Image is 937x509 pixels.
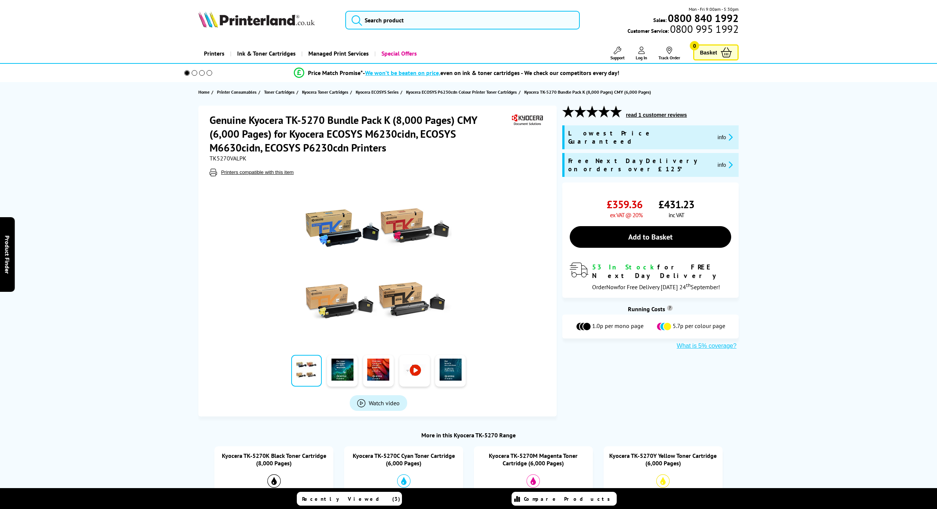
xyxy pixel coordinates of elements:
a: Kyocera ECOSYS Series [356,88,400,96]
sup: th [686,282,691,288]
button: read 1 customer reviews [624,112,689,118]
span: Toner Cartridges [264,88,295,96]
span: Basket [700,47,717,57]
img: Printerland Logo [198,11,315,28]
button: promo-description [716,160,735,169]
li: modal_Promise [174,66,740,79]
a: Kyocera TK-5270 Bundle Pack K (8,000 Pages) CMY (6,000 Pages) [524,88,653,96]
span: Now [606,283,618,291]
span: £359.36 [607,197,642,211]
span: TK5270VALPK [210,154,246,162]
span: Printer Consumables [217,88,257,96]
img: Black [267,474,281,488]
a: Kyocera TK-5270C Cyan Toner Cartridge (6,000 Pages) [353,452,455,467]
span: Log In [636,55,647,60]
span: Watch video [369,399,400,407]
a: Kyocera TK-5270K Black Toner Cartridge (8,000 Pages) [222,452,326,467]
a: Add to Basket [570,226,731,248]
a: Toner Cartridges [264,88,296,96]
span: Home [198,88,210,96]
div: modal_delivery [570,263,731,290]
button: Printers compatible with this item [219,169,296,175]
div: - even on ink & toner cartridges - We check our competitors every day! [363,69,619,76]
span: Support [610,55,625,60]
b: 0800 840 1992 [668,11,739,25]
a: Special Offers [374,44,422,63]
span: Product Finder [4,235,11,274]
a: Kyocera TK-5270Y Yellow Toner Cartridge (6,000 Pages) [609,452,717,467]
a: Basket 0 [693,44,739,60]
span: Kyocera ECOSYS P6230cdn Colour Printer Toner Cartridges [406,88,517,96]
span: Recently Viewed (3) [302,496,400,502]
span: Order for Free Delivery [DATE] 24 September! [592,283,720,291]
a: More in this Kyocera TK-5270 Range [421,431,516,439]
input: Search product [345,11,580,29]
img: Kyocera TK-5270 Bundle Pack K (8,000 Pages) CMY (6,000 Pages) [305,191,452,337]
img: Yellow [656,474,670,488]
span: 5.7p per colour page [673,322,725,331]
a: Kyocera TK-5270M Magenta Toner Cartridge (6,000 Pages) [489,452,578,467]
span: ex VAT @ 20% [610,211,642,219]
span: £431.23 [658,197,694,211]
span: Customer Service: [628,25,739,34]
span: Compare Products [524,496,614,502]
span: Free Next Day Delivery on orders over £125* [568,157,712,173]
span: Ink & Toner Cartridges [237,44,296,63]
a: Printerland Logo [198,11,336,29]
a: Managed Print Services [301,44,374,63]
a: Home [198,88,211,96]
div: for FREE Next Day Delivery [592,263,731,280]
img: Kyocera [510,113,544,127]
span: inc VAT [669,211,684,219]
a: Kyocera ECOSYS P6230cdn Colour Printer Toner Cartridges [406,88,519,96]
a: Ink & Toner Cartridges [230,44,301,63]
span: Kyocera ECOSYS Series [356,88,399,96]
span: Price Match Promise* [308,69,363,76]
img: Cyan [397,474,411,488]
img: Magenta [526,474,540,488]
a: Printer Consumables [217,88,258,96]
button: What is 5% coverage? [675,342,739,350]
a: Compare Products [512,492,617,506]
a: Track Order [658,47,680,60]
span: Mon - Fri 9:00am - 5:30pm [689,6,739,13]
span: 53 In Stock [592,263,657,271]
span: Sales: [653,16,667,24]
span: 0800 995 1992 [669,25,739,32]
span: Kyocera Toner Cartridges [302,88,348,96]
a: Kyocera Toner Cartridges [302,88,350,96]
a: Printers [198,44,230,63]
span: 1.0p per mono page [592,322,644,331]
span: Lowest Price Guaranteed [568,129,712,146]
h1: Genuine Kyocera TK-5270 Bundle Pack K (8,000 Pages) CMY (6,000 Pages) for Kyocera ECOSYS M6230cid... [210,113,510,154]
a: Support [610,47,625,60]
a: 0800 840 1992 [667,15,739,22]
sup: Cost per page [667,305,673,311]
a: Log In [636,47,647,60]
span: 0 [690,41,699,50]
button: promo-description [716,133,735,141]
div: Running Costs [562,305,739,313]
span: Kyocera TK-5270 Bundle Pack K (8,000 Pages) CMY (6,000 Pages) [524,88,651,96]
a: Recently Viewed (3) [297,492,402,506]
a: Product_All_Videos [350,395,407,411]
span: We won’t be beaten on price, [365,69,440,76]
